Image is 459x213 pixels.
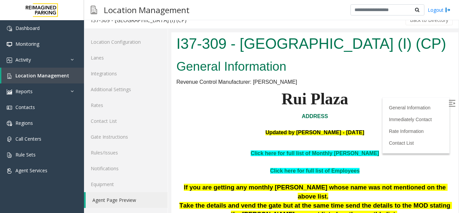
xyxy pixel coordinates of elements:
[110,58,177,75] b: Rui Plaza
[445,6,451,13] img: logout
[224,178,225,185] span: .
[84,113,168,129] a: Contact List
[84,161,168,176] a: Notifications
[15,104,35,110] span: Contacts
[15,57,31,63] span: Activity
[91,2,97,18] img: pageIcon
[7,89,12,95] img: 'icon'
[15,88,33,95] span: Reports
[91,16,186,25] div: I37-309 - [GEOGRAPHIC_DATA] (I) (CP)
[99,136,189,141] a: Click here for full list of Employees
[86,192,168,208] a: Agent Page Preview
[1,68,84,83] a: Location Management
[217,73,259,78] a: General Information
[217,96,252,102] a: Rate Information
[84,145,168,161] a: Rules/Issues
[7,73,12,79] img: 'icon'
[7,168,12,174] img: 'icon'
[217,108,242,113] a: Contact List
[15,72,69,79] span: Location Management
[15,25,40,31] span: Dashboard
[84,34,168,50] a: Location Configuration
[130,81,157,87] a: ADDRESS
[94,97,193,103] span: Updated by [PERSON_NAME] - [DATE]
[84,176,168,192] a: Equipment
[84,97,168,113] a: Rates
[5,26,282,43] h2: General Information
[84,129,168,145] a: Gate Instructions
[7,42,12,47] img: 'icon'
[15,136,41,142] span: Call Centers
[217,84,260,90] a: Immediately Contact
[15,120,33,126] span: Regions
[7,105,12,110] img: 'icon'
[5,47,126,52] span: Revenue Control Manufacturer: [PERSON_NAME]
[84,66,168,81] a: Integrations
[100,2,193,18] h3: Location Management
[84,50,168,66] a: Lanes
[5,1,282,22] h1: I37-309 - [GEOGRAPHIC_DATA] (I) (CP)
[15,41,39,47] span: Monitoring
[79,118,208,124] a: Click here for full list of Monthly [PERSON_NAME]
[15,167,47,174] span: Agent Services
[7,137,12,142] img: 'icon'
[7,26,12,31] img: 'icon'
[277,68,284,74] img: Open/Close Sidebar Menu
[12,151,276,168] span: If you are getting any monthly [PERSON_NAME] whose name was not mentioned on the above list.
[15,151,36,158] span: Rule Sets
[7,121,12,126] img: 'icon'
[7,152,12,158] img: 'icon'
[84,81,168,97] a: Additional Settings
[7,58,12,63] img: 'icon'
[8,170,281,186] span: Take the details and vend the gate but at the same time send the details to the MOD stating the [...
[406,15,453,25] button: Back to Directory
[428,6,451,13] a: Logout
